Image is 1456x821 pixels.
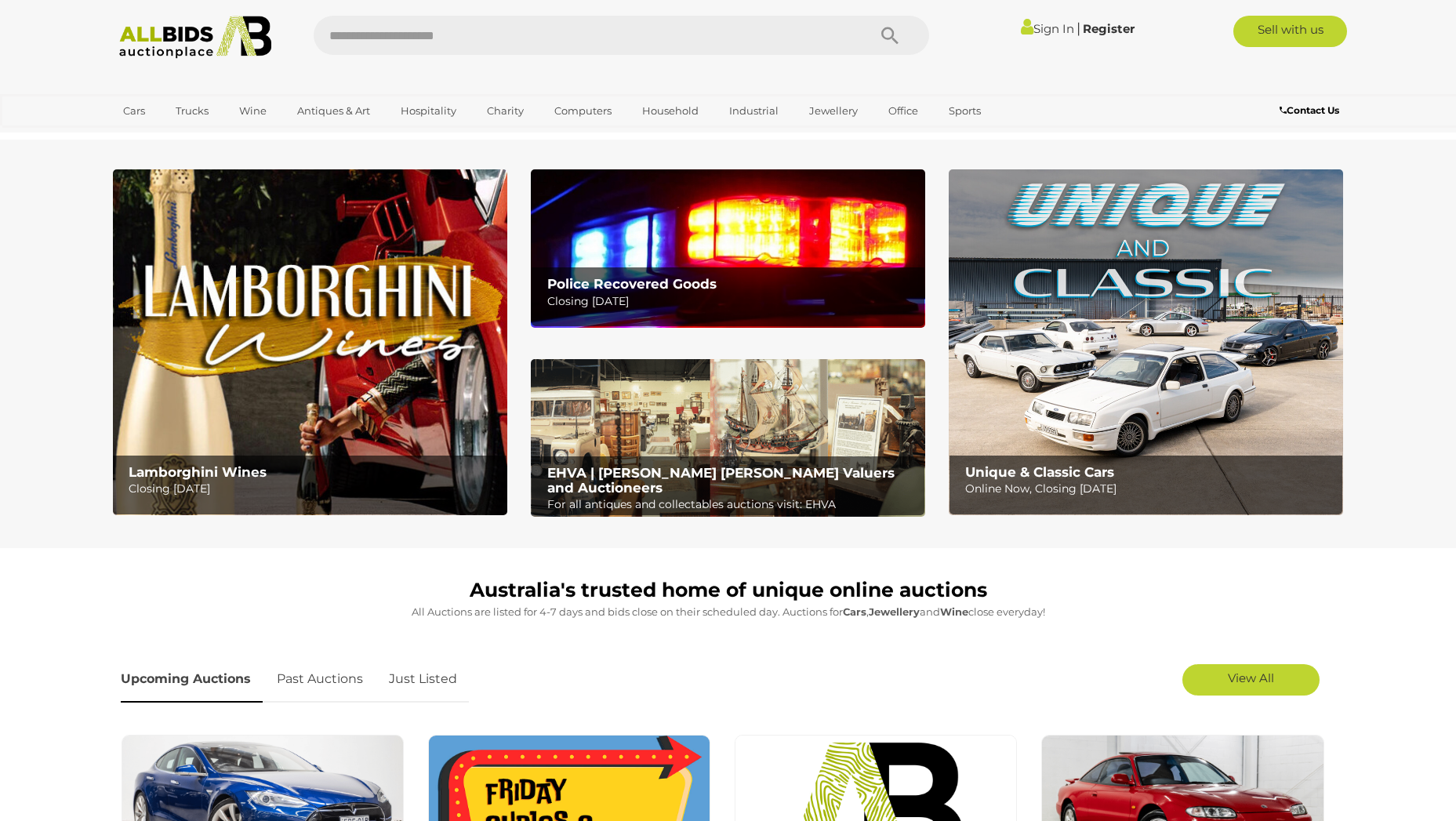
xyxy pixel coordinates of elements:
[531,169,925,327] img: Police Recovered Goods
[547,495,917,514] p: For all antiques and collectables auctions visit: EHVA
[843,605,866,618] strong: Cars
[121,603,1336,621] p: All Auctions are listed for 4-7 days and bids close on their scheduled day. Auctions for , and cl...
[949,169,1343,515] img: Unique & Classic Cars
[477,98,534,124] a: Charity
[113,124,245,150] a: [GEOGRAPHIC_DATA]
[544,98,622,124] a: Computers
[1077,20,1080,37] span: |
[965,479,1334,499] p: Online Now, Closing [DATE]
[531,169,925,327] a: Police Recovered Goods Police Recovered Goods Closing [DATE]
[287,98,380,124] a: Antiques & Art
[113,98,155,124] a: Cars
[121,579,1336,601] h1: Australia's trusted home of unique online auctions
[531,359,925,518] a: EHVA | Evans Hastings Valuers and Auctioneers EHVA | [PERSON_NAME] [PERSON_NAME] Valuers and Auct...
[940,605,968,618] strong: Wine
[129,464,267,480] b: Lamborghini Wines
[869,605,920,618] strong: Jewellery
[121,656,263,703] a: Upcoming Auctions
[547,276,717,292] b: Police Recovered Goods
[1021,21,1074,36] a: Sign In
[229,98,277,124] a: Wine
[949,169,1343,515] a: Unique & Classic Cars Unique & Classic Cars Online Now, Closing [DATE]
[547,465,895,496] b: EHVA | [PERSON_NAME] [PERSON_NAME] Valuers and Auctioneers
[878,98,928,124] a: Office
[851,16,929,55] button: Search
[939,98,991,124] a: Sports
[547,292,917,311] p: Closing [DATE]
[113,169,507,515] img: Lamborghini Wines
[129,479,498,499] p: Closing [DATE]
[265,656,375,703] a: Past Auctions
[1083,21,1135,36] a: Register
[719,98,789,124] a: Industrial
[1182,664,1320,696] a: View All
[113,169,507,515] a: Lamborghini Wines Lamborghini Wines Closing [DATE]
[377,656,469,703] a: Just Listed
[111,16,281,59] img: Allbids.com.au
[1233,16,1347,47] a: Sell with us
[531,359,925,518] img: EHVA | Evans Hastings Valuers and Auctioneers
[1280,102,1343,119] a: Contact Us
[799,98,868,124] a: Jewellery
[1280,104,1339,116] b: Contact Us
[390,98,467,124] a: Hospitality
[632,98,709,124] a: Household
[965,464,1114,480] b: Unique & Classic Cars
[1228,670,1274,685] span: View All
[165,98,219,124] a: Trucks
